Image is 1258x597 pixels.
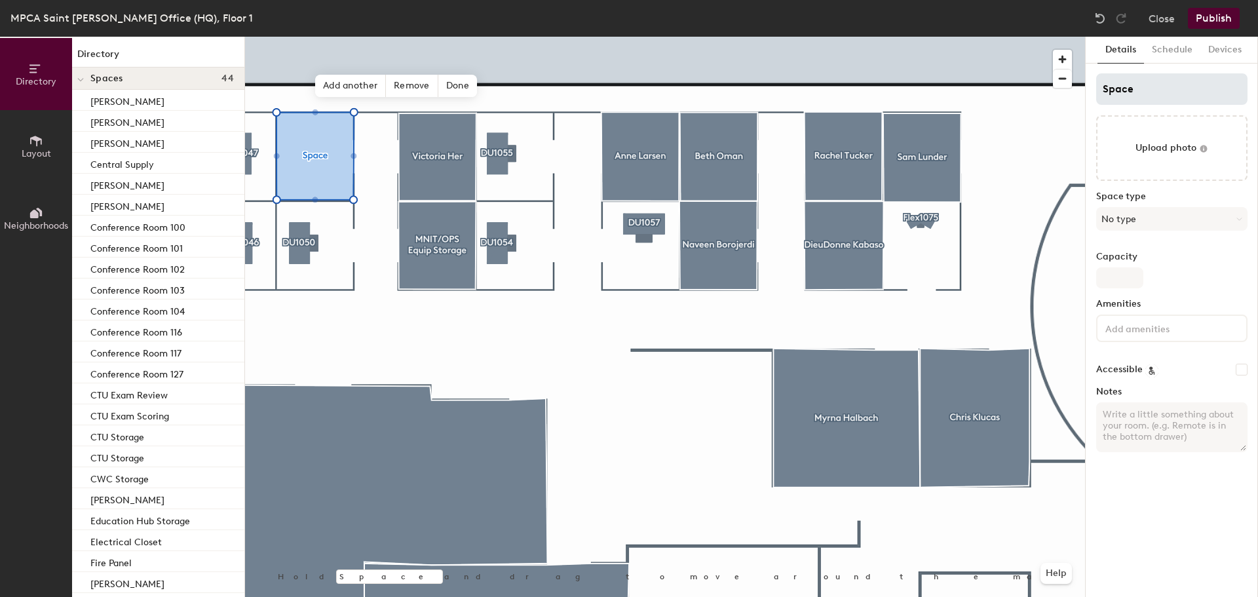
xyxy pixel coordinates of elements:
label: Notes [1096,387,1248,397]
label: Amenities [1096,299,1248,309]
span: Add another [315,75,386,97]
span: Neighborhoods [4,220,68,231]
button: Schedule [1144,37,1200,64]
label: Space type [1096,191,1248,202]
span: Remove [386,75,438,97]
button: Close [1149,8,1175,29]
button: No type [1096,207,1248,231]
p: [PERSON_NAME] [90,92,164,107]
p: Fire Panel [90,554,132,569]
span: Spaces [90,73,123,84]
button: Details [1097,37,1144,64]
p: [PERSON_NAME] [90,176,164,191]
p: Conference Room 127 [90,365,183,380]
span: 44 [221,73,234,84]
h1: Directory [72,47,244,67]
p: Conference Room 116 [90,323,182,338]
p: CTU Exam Review [90,386,168,401]
input: Add amenities [1103,320,1221,336]
p: [PERSON_NAME] [90,134,164,149]
button: Devices [1200,37,1249,64]
p: [PERSON_NAME] [90,575,164,590]
p: Conference Room 103 [90,281,185,296]
button: Upload photo [1096,115,1248,181]
p: CTU Storage [90,449,144,464]
p: [PERSON_NAME] [90,113,164,128]
p: [PERSON_NAME] [90,491,164,506]
label: Capacity [1096,252,1248,262]
span: Directory [16,76,56,87]
p: Conference Room 102 [90,260,185,275]
span: Done [438,75,477,97]
p: Conference Room 100 [90,218,185,233]
span: Layout [22,148,51,159]
p: Central Supply [90,155,154,170]
p: [PERSON_NAME] [90,197,164,212]
div: MPCA Saint [PERSON_NAME] Office (HQ), Floor 1 [10,10,253,26]
img: Undo [1094,12,1107,25]
img: Redo [1115,12,1128,25]
p: CTU Storage [90,428,144,443]
label: Accessible [1096,364,1143,375]
p: CTU Exam Scoring [90,407,169,422]
button: Help [1040,563,1072,584]
button: Publish [1188,8,1240,29]
p: Conference Room 117 [90,344,181,359]
p: Conference Room 101 [90,239,183,254]
p: Education Hub Storage [90,512,190,527]
p: Electrical Closet [90,533,162,548]
p: CWC Storage [90,470,149,485]
p: Conference Room 104 [90,302,185,317]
